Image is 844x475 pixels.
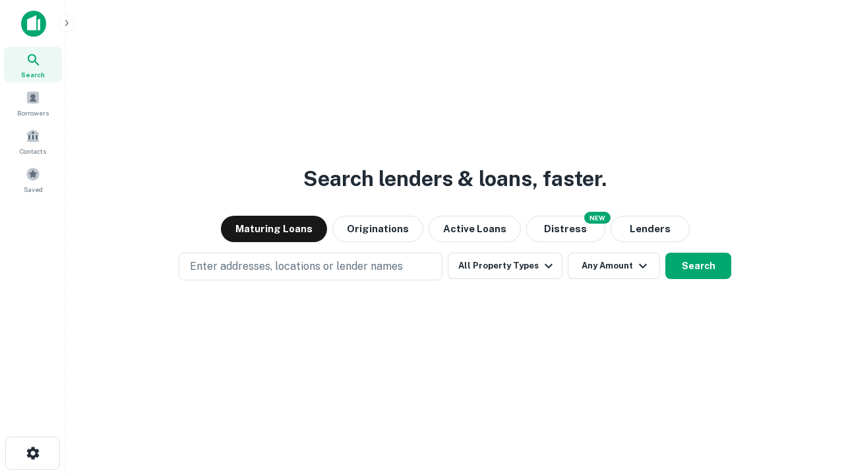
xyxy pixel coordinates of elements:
[4,162,62,197] a: Saved
[778,369,844,433] iframe: Chat Widget
[190,259,403,274] p: Enter addresses, locations or lender names
[4,47,62,82] a: Search
[21,69,45,80] span: Search
[568,253,660,279] button: Any Amount
[526,216,605,242] button: Search distressed loans with lien and other non-mortgage details.
[4,85,62,121] a: Borrowers
[303,163,607,195] h3: Search lenders & loans, faster.
[584,212,611,224] div: NEW
[24,184,43,195] span: Saved
[179,253,442,280] button: Enter addresses, locations or lender names
[20,146,46,156] span: Contacts
[4,123,62,159] a: Contacts
[332,216,423,242] button: Originations
[665,253,731,279] button: Search
[448,253,562,279] button: All Property Types
[21,11,46,37] img: capitalize-icon.png
[17,108,49,118] span: Borrowers
[221,216,327,242] button: Maturing Loans
[611,216,690,242] button: Lenders
[429,216,521,242] button: Active Loans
